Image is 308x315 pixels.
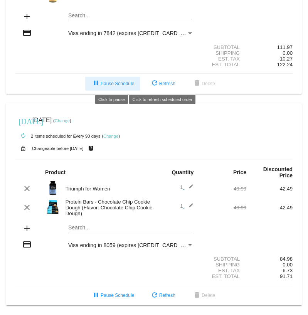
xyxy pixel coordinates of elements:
[19,143,28,153] mat-icon: lock_open
[91,81,134,86] span: Pause Schedule
[180,184,194,190] span: 1
[22,28,32,37] mat-icon: credit_card
[22,240,32,249] mat-icon: credit_card
[62,199,154,216] div: Protein Bars - Chocolate Chip Cookie Dough (Flavor: Chocolate Chip Cookie Dough)
[68,225,194,231] input: Search...
[184,184,194,193] mat-icon: edit
[200,186,246,192] div: 49.99
[68,30,194,36] mat-select: Payment Method
[200,262,246,268] div: Shipping
[283,268,293,273] span: 6.73
[283,262,293,268] span: 0.00
[45,199,61,215] img: Image-1-Carousel-Protein-Bar-CCD-transp.png
[91,293,134,298] span: Pause Schedule
[246,186,293,192] div: 42.49
[150,79,159,88] mat-icon: refresh
[186,288,221,302] button: Delete
[144,288,182,302] button: Refresh
[53,118,71,123] small: ( )
[32,146,84,151] small: Changeable before [DATE]
[150,291,159,300] mat-icon: refresh
[68,242,194,248] mat-select: Payment Method
[68,13,194,19] input: Search...
[22,12,32,21] mat-icon: add
[192,293,215,298] span: Delete
[85,77,140,91] button: Pause Schedule
[192,81,215,86] span: Delete
[19,131,28,141] mat-icon: autorenew
[91,79,101,88] mat-icon: pause
[246,205,293,211] div: 42.49
[200,62,246,67] div: Est. Total
[68,242,197,248] span: Visa ending in 8059 (expires [CREDIT_CARD_DATA])
[172,169,194,175] strong: Quantity
[186,77,221,91] button: Delete
[86,143,96,153] mat-icon: live_help
[246,44,293,50] div: 111.97
[45,169,66,175] strong: Product
[263,166,293,179] strong: Discounted Price
[192,79,202,88] mat-icon: delete
[200,205,246,211] div: 49.99
[280,273,293,279] span: 91.71
[280,56,293,62] span: 10.27
[150,81,175,86] span: Refresh
[246,256,293,262] div: 84.98
[200,56,246,62] div: Est. Tax
[85,288,140,302] button: Pause Schedule
[103,134,118,138] a: Change
[184,203,194,212] mat-icon: edit
[19,116,28,125] mat-icon: [DATE]
[62,186,154,192] div: Triumph for Women
[91,291,101,300] mat-icon: pause
[45,180,61,196] img: updated-4.8-triumph-female.png
[200,44,246,50] div: Subtotal
[277,62,293,67] span: 122.24
[68,30,197,36] span: Visa ending in 7842 (expires [CREDIT_CARD_DATA])
[192,291,202,300] mat-icon: delete
[200,268,246,273] div: Est. Tax
[200,256,246,262] div: Subtotal
[22,184,32,193] mat-icon: clear
[55,118,70,123] a: Change
[200,273,246,279] div: Est. Total
[233,169,246,175] strong: Price
[15,134,100,138] small: 2 items scheduled for Every 90 days
[283,50,293,56] span: 0.00
[200,50,246,56] div: Shipping
[102,134,120,138] small: ( )
[144,77,182,91] button: Refresh
[150,293,175,298] span: Refresh
[180,203,194,209] span: 1
[22,224,32,233] mat-icon: add
[22,203,32,212] mat-icon: clear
